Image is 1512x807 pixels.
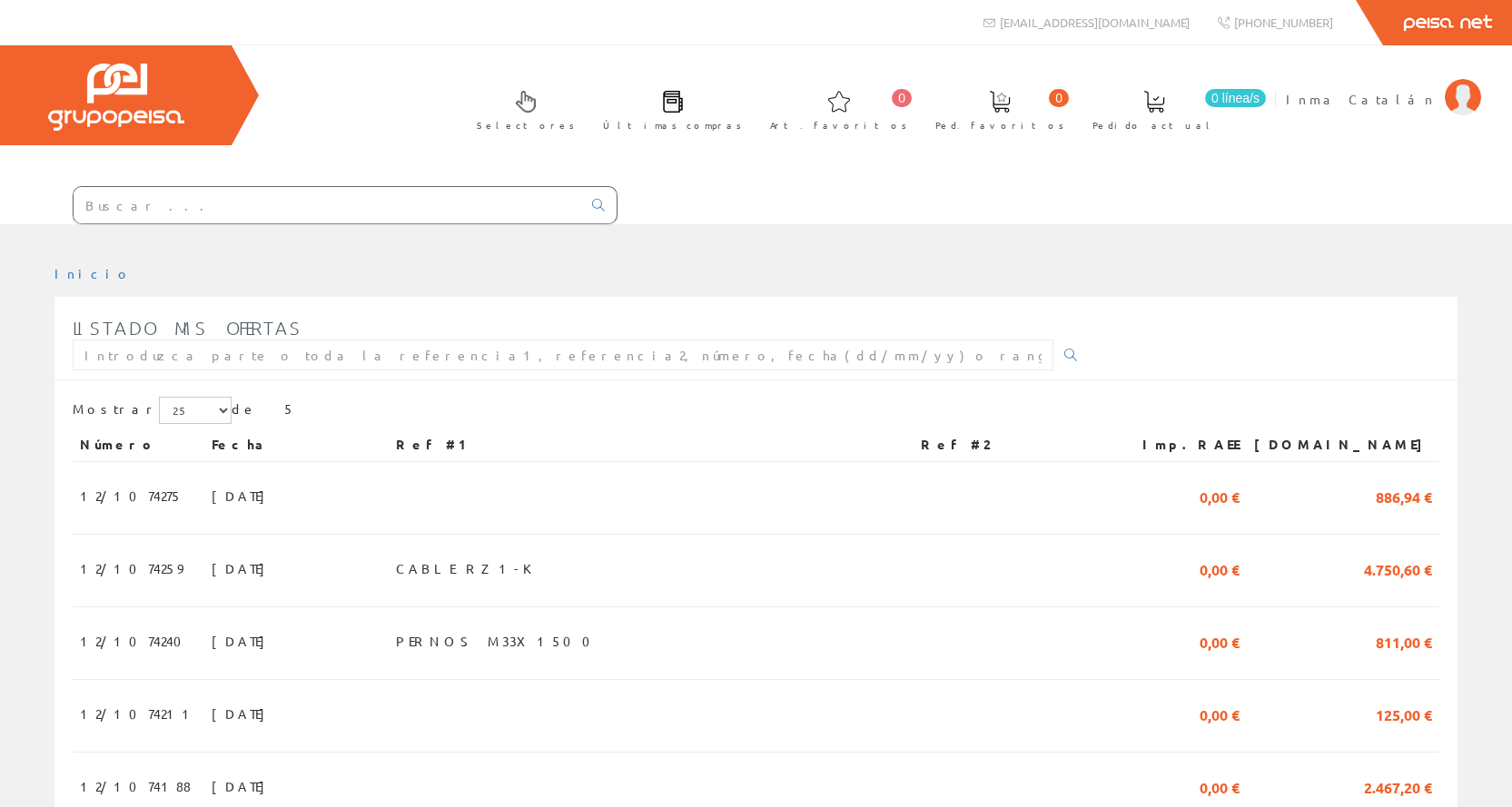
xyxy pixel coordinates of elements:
span: 12/1074259 [80,553,183,584]
a: Selectores [459,75,584,142]
span: [EMAIL_ADDRESS][DOMAIN_NAME] [1000,15,1190,30]
span: 0 línea/s [1205,89,1266,107]
span: [DATE] [212,771,274,802]
span: Últimas compras [603,116,742,134]
span: 12/1074240 [80,625,193,656]
span: Art. favoritos [770,116,907,134]
span: Ped. favoritos [935,116,1064,134]
span: Listado mis ofertas [73,317,302,339]
span: 12/1074211 [80,698,197,729]
input: Buscar ... [74,187,581,223]
img: Grupo Peisa [48,64,184,131]
span: [DATE] [212,553,274,584]
span: 12/1074188 [80,771,191,802]
th: Número [73,428,204,461]
div: de 5 [73,397,1439,428]
th: [DOMAIN_NAME] [1247,428,1439,461]
span: Pedido actual [1092,116,1216,134]
span: [PHONE_NUMBER] [1234,15,1333,30]
span: 12/1074275 [80,480,183,511]
span: 2.467,20 € [1364,771,1432,802]
span: [DATE] [212,625,274,656]
th: Ref #1 [389,428,914,461]
label: Mostrar [73,397,232,424]
span: [DATE] [212,698,274,729]
span: 0,00 € [1200,771,1240,802]
a: Últimas compras [585,75,751,142]
th: Ref #2 [914,428,1111,461]
span: Inma Catalán [1286,90,1436,108]
select: Mostrar [159,397,232,424]
th: Imp.RAEE [1111,428,1247,461]
span: 125,00 € [1376,698,1432,729]
span: 0,00 € [1200,553,1240,584]
span: 0,00 € [1200,480,1240,511]
span: 0,00 € [1200,625,1240,656]
span: 811,00 € [1376,625,1432,656]
span: 4.750,60 € [1364,553,1432,584]
span: 0 [1049,89,1069,107]
a: Inicio [54,265,132,281]
span: CABLE RZ1-K [396,553,545,584]
span: 0 [892,89,912,107]
span: 886,94 € [1376,480,1432,511]
span: Selectores [477,116,575,134]
span: PERNOS M33X1500 [396,625,601,656]
span: [DATE] [212,480,274,511]
th: Fecha [204,428,389,461]
a: Inma Catalán [1286,75,1481,93]
input: Introduzca parte o toda la referencia1, referencia2, número, fecha(dd/mm/yy) o rango de fechas(dd... [73,340,1053,370]
span: 0,00 € [1200,698,1240,729]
